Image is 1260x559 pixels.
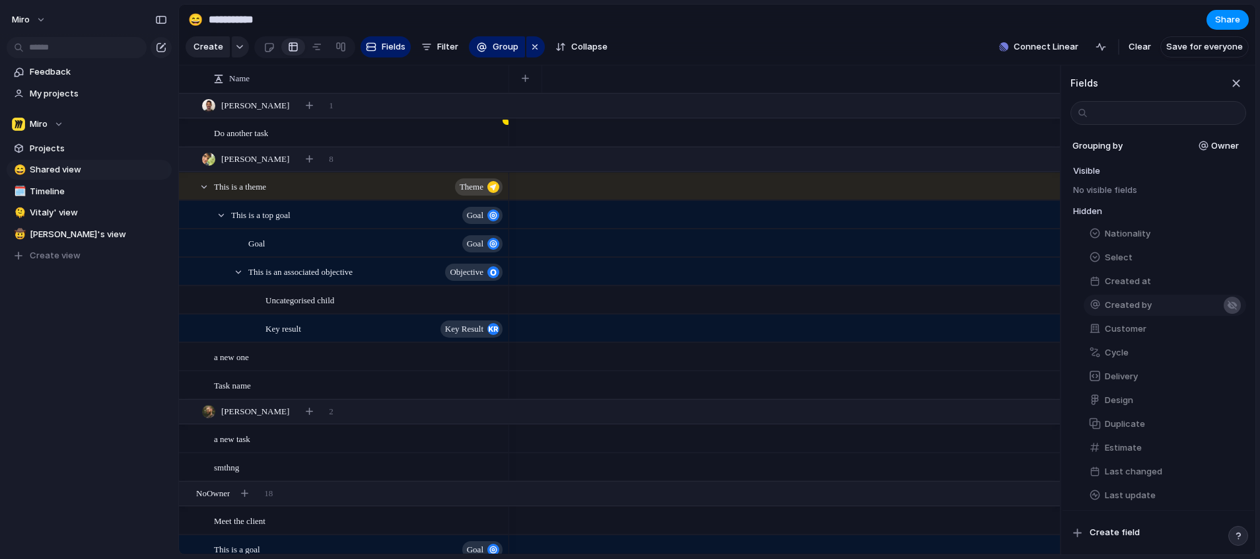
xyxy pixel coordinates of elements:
button: Estimate [1084,437,1246,459]
h3: Fields [1070,76,1098,90]
button: Save for everyone [1160,36,1249,57]
a: 🤠[PERSON_NAME]'s view [7,225,172,244]
span: Create [193,40,223,54]
span: Customer [1105,322,1146,336]
span: My projects [30,87,167,100]
h4: Visible [1073,165,1246,178]
span: Cycle [1105,346,1129,359]
span: [PERSON_NAME] [221,153,289,166]
button: 🫠 [12,206,25,219]
button: Create field [1067,521,1250,544]
span: No Owner [196,487,230,500]
div: 🗓️ [14,184,23,199]
span: Nationality [1105,227,1150,241]
button: Owner [1084,509,1246,530]
span: Connect Linear [1014,40,1078,54]
span: Goal [248,235,265,250]
span: goal [467,540,483,559]
a: 😄Shared view [7,160,172,180]
span: a new task [214,431,250,446]
span: Miro [30,118,48,131]
span: Created by [1105,299,1152,312]
button: goal [462,541,503,558]
span: Estimate [1105,441,1142,455]
button: Share [1207,10,1249,30]
button: miro [6,9,53,30]
span: Do another task [214,125,268,140]
span: Delivery [1105,370,1138,383]
span: This is a theme [214,178,266,194]
span: This is an associated objective [248,264,353,279]
span: Shared view [30,163,167,176]
span: theme [460,178,483,196]
button: Select [1084,247,1246,268]
h4: Hidden [1073,205,1246,218]
button: Duplicate [1084,414,1246,435]
span: key result [445,320,483,338]
span: Design [1105,394,1133,407]
button: key result [440,320,503,338]
span: Group [493,40,518,54]
span: smthng [214,459,239,474]
span: Name [229,72,250,85]
span: [PERSON_NAME] [221,99,289,112]
button: Nationality [1084,223,1246,244]
button: Created at [1084,271,1246,292]
button: Customer [1084,318,1246,340]
span: [PERSON_NAME]'s view [30,228,167,241]
button: Delivery [1084,366,1246,387]
span: Collapse [571,40,608,54]
span: goal [467,235,483,253]
button: Last changed [1084,461,1246,482]
span: Projects [30,142,167,155]
span: Meet the client [214,513,265,528]
span: Save for everyone [1166,40,1243,54]
button: 🗓️ [12,185,25,198]
span: This is a top goal [231,207,291,222]
span: Fields [382,40,405,54]
a: Projects [7,139,172,159]
button: Design [1084,390,1246,411]
button: Collapse [550,36,613,57]
button: Grouping byOwner [1068,135,1246,157]
span: Task name [214,377,251,392]
span: [PERSON_NAME] [221,405,289,418]
span: Last update [1105,489,1156,502]
div: 🤠 [14,227,23,242]
span: Feedback [30,65,167,79]
span: 1 [329,99,333,112]
span: a new one [214,349,249,364]
button: theme [455,178,503,196]
button: 😄 [12,163,25,176]
span: 18 [264,487,273,500]
span: Create view [30,249,81,262]
span: miro [12,13,30,26]
a: 🫠Vitaly' view [7,203,172,223]
button: Fields [361,36,411,57]
button: Filter [416,36,464,57]
span: Created at [1105,275,1151,288]
span: objective [450,263,483,281]
button: Create view [7,246,172,266]
button: Last update [1084,485,1246,506]
a: Feedback [7,62,172,82]
button: goal [462,235,503,252]
span: Filter [437,40,458,54]
div: 🫠 [14,205,23,221]
span: Key result [265,320,301,336]
button: objective [445,264,503,281]
span: 8 [329,153,333,166]
span: No visible fields [1073,184,1137,203]
button: goal [462,207,503,224]
a: 🗓️Timeline [7,182,172,202]
a: My projects [7,84,172,104]
div: 😄 [14,163,23,178]
span: Select [1105,251,1133,264]
span: Vitaly' view [30,206,167,219]
button: 😄 [185,9,206,30]
span: Clear [1129,40,1151,54]
div: 😄 [188,11,203,28]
